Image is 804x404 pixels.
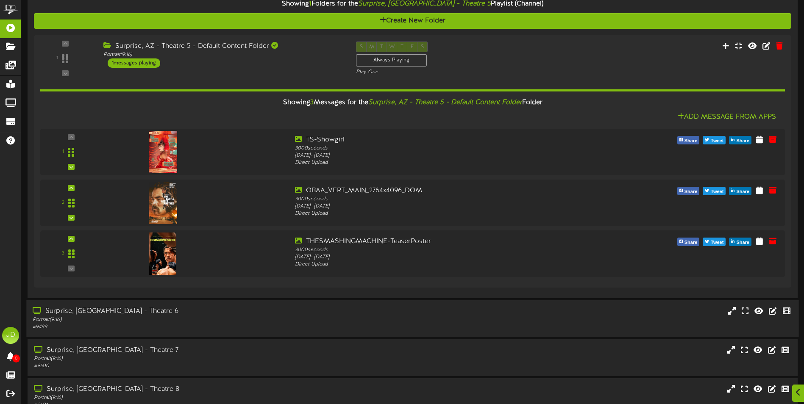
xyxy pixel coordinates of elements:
button: Tweet [703,238,726,246]
i: Surprise, AZ - Theatre 5 - Default Content Folder [368,99,522,106]
div: Portrait ( 9:16 ) [33,316,342,324]
button: Share [677,187,700,195]
div: JD [2,327,19,344]
button: Create New Folder [34,13,791,29]
span: Share [683,238,699,247]
div: Portrait ( 9:16 ) [34,394,342,401]
img: 86fcaf0d-4a02-4027-8f4b-39bcec9d9b49.jpg [149,232,176,275]
span: Tweet [709,136,725,146]
button: Share [677,238,700,246]
div: Always Playing [356,54,427,66]
div: Direct Upload [295,159,593,166]
div: OBAA_VERT_MAIN_2764x4096_DOM [295,186,593,196]
span: 0 [12,354,20,362]
div: THESMASHINGMACHINE-TeaserPoster [295,237,593,246]
img: 0c987424-e922-49b1-9fb4-5b4f3a97faa5.jpg [149,131,177,173]
button: Share [729,187,751,195]
button: Tweet [703,187,726,195]
button: Add Message From Apps [675,112,779,122]
div: Surprise, [GEOGRAPHIC_DATA] - Theatre 6 [33,307,342,316]
span: Tweet [709,238,725,247]
img: f078f1b5-408c-4036-b6ef-59e6c53c52ed.jpg [149,182,177,224]
div: Portrait ( 9:16 ) [103,51,343,58]
div: [DATE] - [DATE] [295,152,593,159]
div: 3000 seconds [295,196,593,203]
div: # 9499 [33,324,342,331]
span: Share [734,136,751,146]
div: Showing Messages for the Folder [34,94,791,112]
span: 3 [310,99,314,106]
button: Share [729,238,751,246]
div: Play One [356,69,533,76]
div: [DATE] - [DATE] [295,203,593,210]
span: Share [734,187,751,196]
div: # 9500 [34,362,342,370]
div: 3000 seconds [295,145,593,152]
div: Direct Upload [295,261,593,268]
button: Share [677,136,700,144]
div: 3000 seconds [295,246,593,254]
div: Surprise, [GEOGRAPHIC_DATA] - Theatre 7 [34,346,342,355]
div: Surprise, [GEOGRAPHIC_DATA] - Theatre 8 [34,385,342,394]
div: Portrait ( 9:16 ) [34,355,342,362]
div: Direct Upload [295,210,593,217]
span: Share [683,136,699,146]
span: Tweet [709,187,725,196]
span: Share [683,187,699,196]
span: Share [734,238,751,247]
div: TS-Showgirl [295,135,593,145]
div: 1 messages playing [108,58,160,68]
button: Share [729,136,751,144]
button: Tweet [703,136,726,144]
div: [DATE] - [DATE] [295,254,593,261]
div: Surprise, AZ - Theatre 5 - Default Content Folder [103,42,343,51]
